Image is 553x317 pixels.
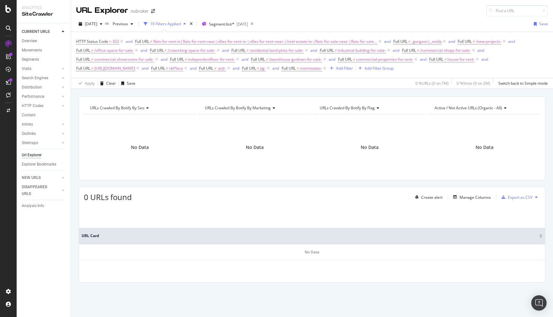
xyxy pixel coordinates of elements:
span: URL Card [82,233,538,239]
button: and [140,47,147,53]
a: Url Explorer [22,152,66,158]
span: Previous [110,21,128,27]
span: ≠ [214,66,216,71]
h4: URLs Crawled By Botify By flag [318,103,420,113]
button: and [393,47,399,53]
button: Save [531,19,548,29]
button: and [310,47,317,53]
span: Full URL [393,39,407,44]
span: = [297,66,299,71]
a: Inlinks [22,121,60,128]
span: ≠ [91,48,93,53]
span: Segment: list/* [209,21,235,27]
a: Overview [22,38,66,44]
span: Full URL [199,66,213,71]
button: and [272,65,279,71]
span: Full URL [458,39,472,44]
div: DISAPPEARED URLS [22,184,54,197]
div: and [161,57,167,62]
div: Analytics [22,5,66,11]
span: URLs Crawled By Botify By flag [320,105,375,111]
span: Full URL [151,66,165,71]
div: and [420,57,427,62]
div: and [329,57,335,62]
button: Apply [76,78,95,89]
span: ≠ [335,48,337,53]
div: SiteCrawler [22,11,66,18]
span: house-for-rent- [447,55,475,64]
div: Sitemaps [22,140,38,146]
span: No Data [131,144,149,151]
span: ≠ [408,39,411,44]
button: and [190,65,196,71]
div: Explorer Bookmarks [22,161,56,168]
span: ≠ [353,57,355,62]
span: ≠ [444,57,446,62]
span: No Data [476,144,493,151]
button: [DATE] [76,19,105,29]
div: 0 % URLs ( 0 on 7M ) [415,81,449,86]
div: Content [22,112,36,119]
a: HTTP Codes [22,103,60,109]
div: and [190,66,196,71]
div: Save [539,21,548,27]
div: Url Explorer [22,152,42,158]
div: Add Filter Group [365,66,394,71]
span: roommates- [300,64,322,73]
div: and [140,48,147,53]
div: URL Explorer [76,5,128,16]
span: flats-for-rent-in|flats-for-rent-near|villas-for-rent-in-|villas-for-rent-near-|/real-estate-in-|... [153,37,377,46]
span: Full URL [320,48,334,53]
span: Full URL [170,57,184,62]
span: ≠ [185,57,187,62]
div: Performance [22,93,44,100]
a: Movements [22,47,66,54]
button: and [477,47,484,53]
a: CURRENT URLS [22,28,60,35]
div: and [448,39,455,44]
span: [URL][DOMAIN_NAME] [94,64,135,73]
a: Segments [22,56,66,63]
div: Visits [22,66,31,72]
button: and [329,56,335,62]
span: 2025 Sep. 1st [85,21,97,27]
button: and [126,38,132,44]
span: ≠ [417,48,419,53]
div: Overview [22,38,37,44]
span: 302 [112,37,119,46]
button: Save [119,78,135,89]
div: Segments [22,56,39,63]
div: arrow-right-arrow-left [151,9,155,13]
a: Visits [22,66,60,72]
div: Movements [22,47,42,54]
span: Full URL [76,48,90,53]
div: Inlinks [22,121,33,128]
button: and [420,56,427,62]
div: and [310,48,317,53]
span: residential-land-plots-for-sale- [250,46,304,55]
div: and [477,48,484,53]
button: and [508,38,515,44]
span: ≠ [473,39,475,44]
div: Save [127,81,135,86]
span: /office-space-for-sale- [94,46,134,55]
div: NEW URLS [22,174,41,181]
div: and [384,39,391,44]
div: nobroker [131,8,148,14]
span: Full URL [135,39,149,44]
span: vs [105,20,110,26]
h4: Active / Not Active URLs [433,103,534,113]
button: Previous [110,19,136,29]
div: Export as CSV [508,195,533,200]
span: ≠ [266,57,268,62]
h4: URLs Crawled By Botify By seo [89,103,190,113]
a: Performance [22,93,60,100]
span: Full URL [251,57,265,62]
span: pg- [260,64,266,73]
button: and [242,56,248,62]
span: ≠ [91,57,93,62]
div: and [393,48,399,53]
button: Export as CSV [499,192,533,202]
span: ≠ [91,66,93,71]
span: commercial-showrooms-for-sale- [94,55,154,64]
